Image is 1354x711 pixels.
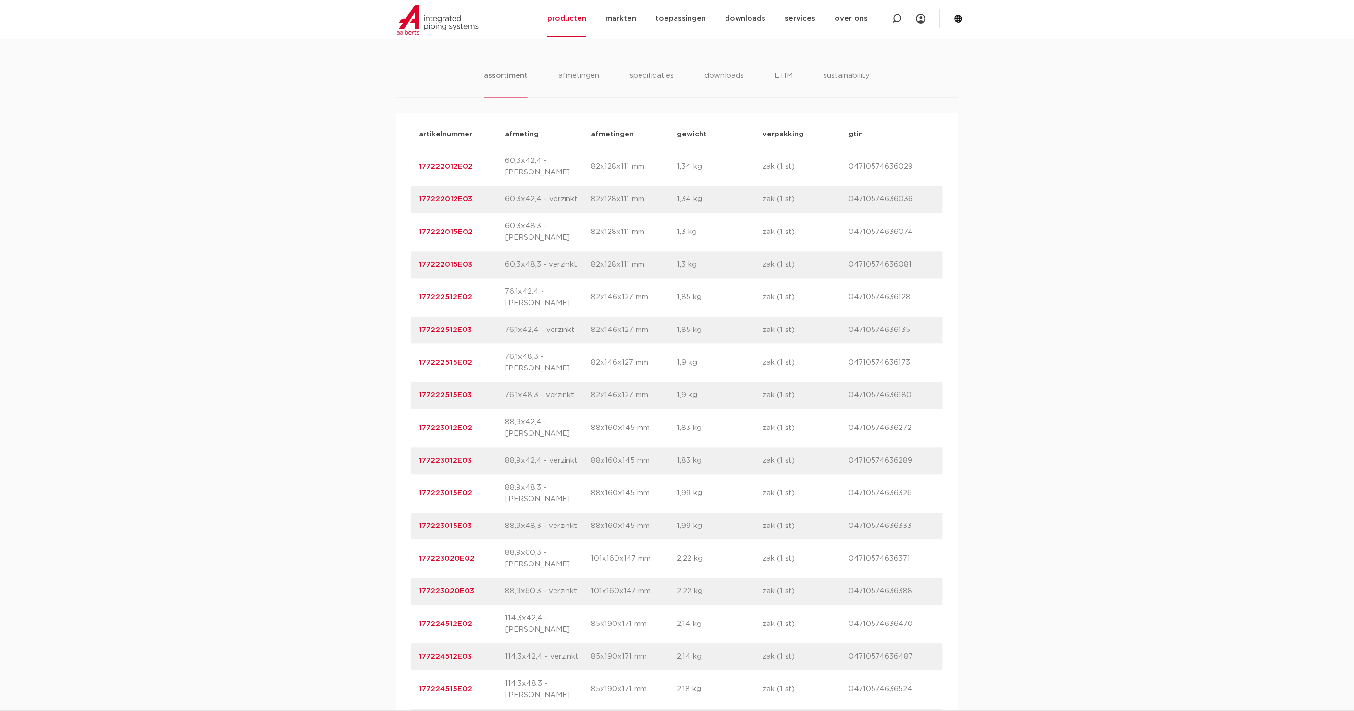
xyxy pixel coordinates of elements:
a: 177222015E02 [419,229,473,236]
p: 04710574636487 [849,651,935,663]
a: 177222515E02 [419,359,472,367]
p: afmetingen [591,129,677,140]
a: 177222512E03 [419,327,472,334]
p: zak (1 st) [763,194,849,206]
p: 04710574636470 [849,619,935,630]
p: 88,9x60,3 - verzinkt [505,586,591,598]
p: zak (1 st) [763,521,849,532]
p: 2,22 kg [677,553,763,565]
p: 85x190x171 mm [591,619,677,630]
a: 177222515E03 [419,392,472,399]
p: zak (1 st) [763,684,849,696]
p: 101x160x147 mm [591,553,677,565]
p: 76,1x48,3 - [PERSON_NAME] [505,352,591,375]
p: 1,99 kg [677,521,763,532]
p: 88x160x145 mm [591,423,677,434]
p: zak (1 st) [763,161,849,173]
p: zak (1 st) [763,651,849,663]
p: 82x146x127 mm [591,292,677,304]
p: 1,85 kg [677,292,763,304]
p: 82x128x111 mm [591,227,677,238]
p: zak (1 st) [763,357,849,369]
p: 04710574636272 [849,423,935,434]
p: 1,83 kg [677,423,763,434]
a: 177222012E03 [419,196,472,203]
li: assortiment [484,70,528,98]
p: gewicht [677,129,763,140]
p: 88,9x42,4 - [PERSON_NAME] [505,417,591,440]
p: verpakking [763,129,849,140]
a: 177224512E03 [419,653,472,661]
p: 88,9x42,4 - verzinkt [505,455,591,467]
a: 177223015E02 [419,490,472,497]
p: 2,18 kg [677,684,763,696]
a: 177224512E02 [419,621,472,628]
p: 60,3x48,3 - verzinkt [505,259,591,271]
p: 82x128x111 mm [591,194,677,206]
p: 82x128x111 mm [591,259,677,271]
p: 1,99 kg [677,488,763,500]
p: 04710574636326 [849,488,935,500]
li: downloads [704,70,744,98]
p: 82x146x127 mm [591,390,677,402]
p: 88,9x48,3 - verzinkt [505,521,591,532]
p: 60,3x42,4 - [PERSON_NAME] [505,156,591,179]
p: 04710574636029 [849,161,935,173]
a: 177223020E03 [419,588,474,595]
p: 04710574636289 [849,455,935,467]
p: zak (1 st) [763,390,849,402]
a: 177223020E02 [419,555,475,563]
li: specificaties [630,70,674,98]
p: 76,1x42,4 - verzinkt [505,325,591,336]
p: gtin [849,129,935,140]
p: 1,3 kg [677,259,763,271]
p: 114,3x48,3 - [PERSON_NAME] [505,678,591,701]
p: 2,14 kg [677,619,763,630]
p: 1,9 kg [677,390,763,402]
a: 177223012E03 [419,457,472,465]
p: 82x146x127 mm [591,357,677,369]
p: 88x160x145 mm [591,488,677,500]
p: 1,85 kg [677,325,763,336]
p: 2,22 kg [677,586,763,598]
p: zak (1 st) [763,455,849,467]
p: 85x190x171 mm [591,684,677,696]
li: afmetingen [558,70,599,98]
p: 04710574636074 [849,227,935,238]
p: 04710574636128 [849,292,935,304]
p: zak (1 st) [763,423,849,434]
p: 04710574636036 [849,194,935,206]
li: sustainability [824,70,870,98]
p: 04710574636180 [849,390,935,402]
a: 177223015E03 [419,523,472,530]
p: 04710574636524 [849,684,935,696]
p: zak (1 st) [763,292,849,304]
p: 114,3x42,4 - verzinkt [505,651,591,663]
p: 04710574636333 [849,521,935,532]
p: 82x128x111 mm [591,161,677,173]
p: 76,1x48,3 - verzinkt [505,390,591,402]
p: 76,1x42,4 - [PERSON_NAME] [505,286,591,309]
p: zak (1 st) [763,259,849,271]
p: zak (1 st) [763,325,849,336]
p: zak (1 st) [763,586,849,598]
p: 04710574636173 [849,357,935,369]
p: zak (1 st) [763,619,849,630]
p: 88x160x145 mm [591,521,677,532]
p: 04710574636081 [849,259,935,271]
p: 2,14 kg [677,651,763,663]
a: 177223012E02 [419,425,472,432]
a: 177224515E02 [419,686,472,693]
p: 114,3x42,4 - [PERSON_NAME] [505,613,591,636]
li: ETIM [775,70,793,98]
p: 88,9x48,3 - [PERSON_NAME] [505,482,591,505]
p: 85x190x171 mm [591,651,677,663]
p: 88x160x145 mm [591,455,677,467]
p: 60,3x42,4 - verzinkt [505,194,591,206]
p: 1,9 kg [677,357,763,369]
p: 101x160x147 mm [591,586,677,598]
a: 177222015E03 [419,261,472,269]
a: 177222512E02 [419,294,472,301]
p: zak (1 st) [763,553,849,565]
p: afmeting [505,129,591,140]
